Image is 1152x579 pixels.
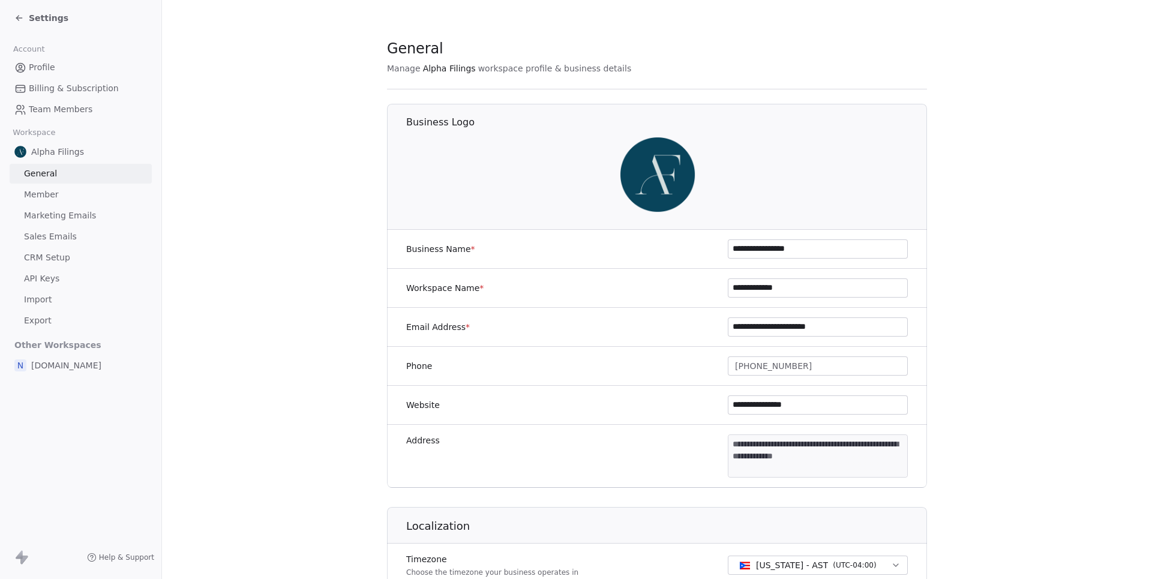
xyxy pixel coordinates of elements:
span: [US_STATE] - AST [756,559,828,571]
span: CRM Setup [24,251,70,264]
a: Member [10,185,152,205]
span: Other Workspaces [10,335,106,355]
label: Workspace Name [406,282,484,294]
label: Email Address [406,321,470,333]
a: Billing & Subscription [10,79,152,98]
label: Business Name [406,243,475,255]
a: API Keys [10,269,152,289]
span: Alpha Filings [423,62,476,74]
span: Settings [29,12,68,24]
span: API Keys [24,272,59,285]
span: Export [24,314,52,327]
a: CRM Setup [10,248,152,268]
span: Profile [29,61,55,74]
span: Manage [387,62,421,74]
span: Member [24,188,59,201]
h1: Business Logo [406,116,928,129]
a: Help & Support [87,553,154,562]
span: Help & Support [99,553,154,562]
span: Workspace [8,124,61,142]
a: Import [10,290,152,310]
span: Team Members [29,103,92,116]
p: Choose the timezone your business operates in [406,568,578,577]
a: Sales Emails [10,227,152,247]
span: [DOMAIN_NAME] [31,359,101,371]
span: Marketing Emails [24,209,96,222]
span: Alpha Filings [31,146,84,158]
label: Website [406,399,440,411]
a: Profile [10,58,152,77]
h1: Localization [406,519,928,533]
span: Billing & Subscription [29,82,119,95]
span: Sales Emails [24,230,77,243]
label: Address [406,434,440,446]
a: Marketing Emails [10,206,152,226]
label: Phone [406,360,432,372]
button: [PHONE_NUMBER] [728,356,908,376]
img: Alpha%20Filings%20Logo%20Favicon%20.png [14,146,26,158]
span: General [387,40,443,58]
a: Settings [14,12,68,24]
a: General [10,164,152,184]
a: Team Members [10,100,152,119]
span: Import [24,293,52,306]
span: N [14,359,26,371]
span: [PHONE_NUMBER] [735,360,812,373]
span: Account [8,40,50,58]
span: workspace profile & business details [478,62,632,74]
img: Alpha%20Filings%20Logo%20Favicon%20.png [619,136,696,213]
a: Export [10,311,152,331]
span: ( UTC-04:00 ) [833,560,876,571]
span: General [24,167,57,180]
label: Timezone [406,553,578,565]
button: [US_STATE] - AST(UTC-04:00) [728,556,908,575]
